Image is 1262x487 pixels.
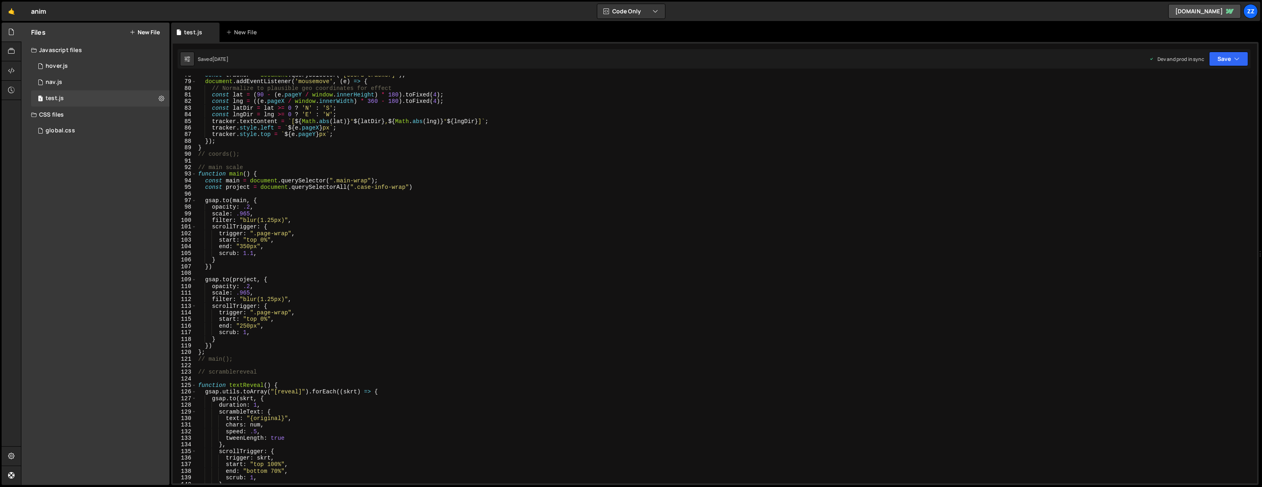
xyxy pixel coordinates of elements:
[198,56,228,63] div: Saved
[173,92,197,98] div: 81
[173,184,197,190] div: 95
[1209,52,1248,66] button: Save
[21,42,170,58] div: Javascript files
[173,474,197,481] div: 139
[173,270,197,276] div: 108
[184,28,202,36] div: test.js
[173,217,197,224] div: 100
[173,343,197,349] div: 119
[173,362,197,369] div: 122
[173,415,197,422] div: 130
[173,316,197,322] div: 115
[212,56,228,63] div: [DATE]
[173,237,197,243] div: 103
[173,329,197,336] div: 117
[173,125,197,131] div: 86
[173,455,197,461] div: 136
[173,303,197,309] div: 113
[31,123,170,139] div: 11881/28298.css
[173,336,197,343] div: 118
[38,96,43,102] span: 1
[173,356,197,362] div: 121
[226,28,260,36] div: New File
[173,144,197,151] div: 89
[173,296,197,303] div: 112
[173,158,197,164] div: 91
[173,78,197,85] div: 79
[173,178,197,184] div: 94
[173,257,197,263] div: 106
[173,250,197,257] div: 105
[173,151,197,157] div: 90
[173,85,197,92] div: 80
[173,283,197,290] div: 110
[173,376,197,382] div: 124
[173,197,197,204] div: 97
[173,138,197,144] div: 88
[173,191,197,197] div: 96
[173,164,197,171] div: 92
[1243,4,1258,19] a: zz
[173,435,197,441] div: 133
[46,63,68,70] div: hover.js
[173,402,197,408] div: 128
[173,441,197,448] div: 134
[173,349,197,355] div: 120
[31,74,170,90] div: 11881/33198.js
[31,28,46,37] h2: Files
[173,263,197,270] div: 107
[31,58,170,74] div: 11881/33201.js
[173,422,197,428] div: 131
[173,389,197,395] div: 126
[173,105,197,111] div: 83
[46,95,64,102] div: test.js
[31,6,46,16] div: anim
[173,290,197,296] div: 111
[173,204,197,210] div: 98
[173,323,197,329] div: 116
[173,98,197,105] div: 82
[173,369,197,375] div: 123
[46,79,62,86] div: nav.js
[173,131,197,138] div: 87
[1168,4,1241,19] a: [DOMAIN_NAME]
[173,468,197,474] div: 138
[173,409,197,415] div: 129
[173,171,197,177] div: 93
[173,211,197,217] div: 99
[173,118,197,125] div: 85
[173,395,197,402] div: 127
[173,448,197,455] div: 135
[173,428,197,435] div: 132
[1149,56,1204,63] div: Dev and prod in sync
[46,127,75,134] div: global.css
[31,90,170,107] div: 11881/33347.js
[21,107,170,123] div: CSS files
[173,276,197,283] div: 109
[173,309,197,316] div: 114
[173,111,197,118] div: 84
[130,29,160,36] button: New File
[173,382,197,389] div: 125
[173,461,197,468] div: 137
[173,230,197,237] div: 102
[173,224,197,230] div: 101
[597,4,665,19] button: Code Only
[173,243,197,250] div: 104
[2,2,21,21] a: 🤙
